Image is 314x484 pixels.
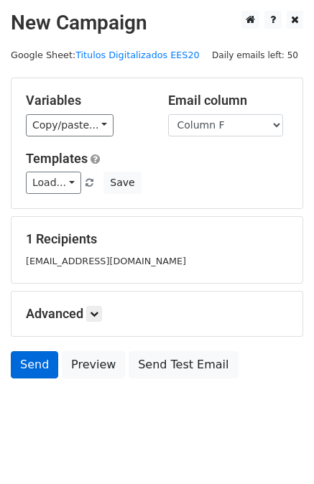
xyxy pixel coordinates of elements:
h5: Variables [26,93,147,108]
h5: Email column [168,93,289,108]
div: Widget de chat [242,415,314,484]
a: Send [11,351,58,378]
small: [EMAIL_ADDRESS][DOMAIN_NAME] [26,256,186,266]
a: Load... [26,172,81,194]
iframe: Chat Widget [242,415,314,484]
h2: New Campaign [11,11,303,35]
h5: Advanced [26,306,288,322]
a: Preview [62,351,125,378]
small: Google Sheet: [11,50,200,60]
a: Daily emails left: 50 [207,50,303,60]
button: Save [103,172,141,194]
h5: 1 Recipients [26,231,288,247]
a: Titulos Digitalizados EES20 [75,50,199,60]
a: Templates [26,151,88,166]
a: Copy/paste... [26,114,114,136]
a: Send Test Email [129,351,238,378]
span: Daily emails left: 50 [207,47,303,63]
